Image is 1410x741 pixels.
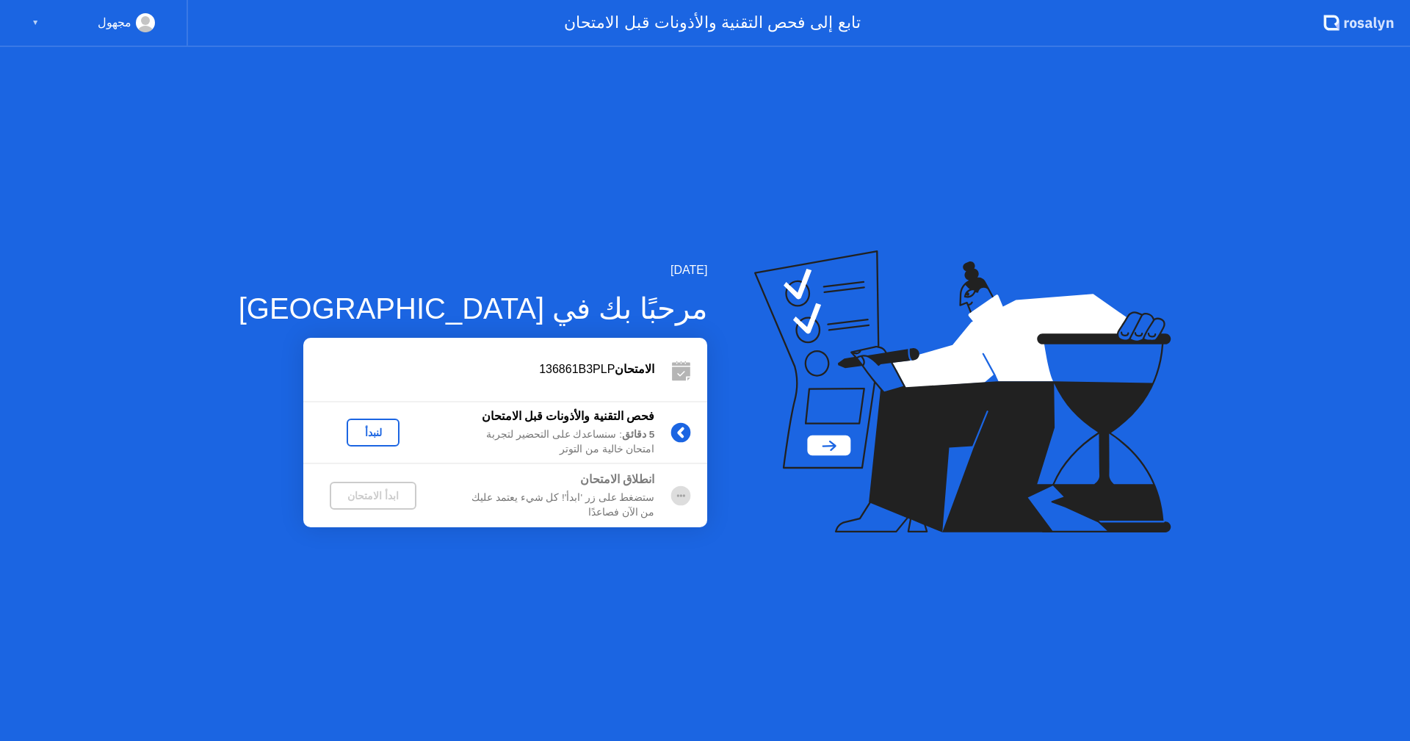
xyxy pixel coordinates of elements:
[98,13,131,32] div: مجهول
[352,427,394,438] div: لنبدأ
[482,410,655,422] b: فحص التقنية والأذونات قبل الامتحان
[347,419,399,447] button: لنبدأ
[622,429,654,440] b: 5 دقائق
[580,473,654,485] b: انطلاق الامتحان
[443,491,654,521] div: ستضغط على زر 'ابدأ'! كل شيء يعتمد عليك من الآن فصاعدًا
[336,490,411,502] div: ابدأ الامتحان
[615,363,654,375] b: الامتحان
[443,427,654,458] div: : سنساعدك على التحضير لتجربة امتحان خالية من التوتر
[303,361,654,378] div: 136861B3PLP
[32,13,39,32] div: ▼
[239,286,708,330] div: مرحبًا بك في [GEOGRAPHIC_DATA]
[239,261,708,279] div: [DATE]
[330,482,416,510] button: ابدأ الامتحان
